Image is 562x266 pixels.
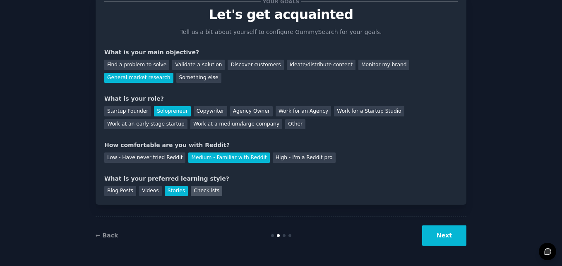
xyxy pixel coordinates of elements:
div: Validate a solution [172,60,225,70]
div: Work for a Startup Studio [334,106,404,116]
div: Discover customers [228,60,283,70]
div: High - I'm a Reddit pro [273,152,336,163]
div: Agency Owner [230,106,273,116]
div: Copywriter [194,106,227,116]
div: Ideate/distribute content [287,60,355,70]
div: Work at a medium/large company [190,119,282,130]
div: How comfortable are you with Reddit? [104,141,458,150]
div: What is your role? [104,94,458,103]
p: Let's get acquainted [104,7,458,22]
div: Low - Have never tried Reddit [104,152,185,163]
button: Next [422,225,466,246]
div: What is your main objective? [104,48,458,57]
div: What is your preferred learning style? [104,174,458,183]
div: Work at an early stage startup [104,119,187,130]
div: Blog Posts [104,186,136,196]
div: Monitor my brand [358,60,409,70]
div: Startup Founder [104,106,151,116]
a: ← Back [96,232,118,239]
div: Videos [139,186,162,196]
div: Other [285,119,305,130]
div: Medium - Familiar with Reddit [188,152,269,163]
div: Something else [176,73,221,83]
div: Solopreneur [154,106,190,116]
div: Checklists [191,186,222,196]
div: General market research [104,73,173,83]
div: Work for an Agency [276,106,331,116]
div: Find a problem to solve [104,60,169,70]
p: Tell us a bit about yourself to configure GummySearch for your goals. [177,28,385,36]
div: Stories [165,186,188,196]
